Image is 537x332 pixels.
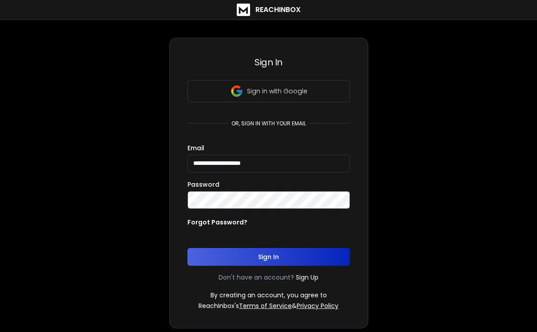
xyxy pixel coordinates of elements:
p: or, sign in with your email [228,120,310,127]
p: Forgot Password? [187,218,247,227]
a: ReachInbox [237,4,301,16]
label: Password [187,181,219,188]
p: Sign in with Google [247,87,307,96]
p: ReachInbox's & [199,301,338,310]
a: Terms of Service [239,301,292,310]
a: Sign Up [296,273,318,282]
h1: ReachInbox [255,4,301,15]
label: Email [187,145,204,151]
button: Sign in with Google [187,80,350,102]
button: Sign In [187,248,350,266]
a: Privacy Policy [297,301,338,310]
img: logo [237,4,250,16]
p: Don't have an account? [219,273,294,282]
p: By creating an account, you agree to [211,291,327,300]
h3: Sign In [187,56,350,68]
